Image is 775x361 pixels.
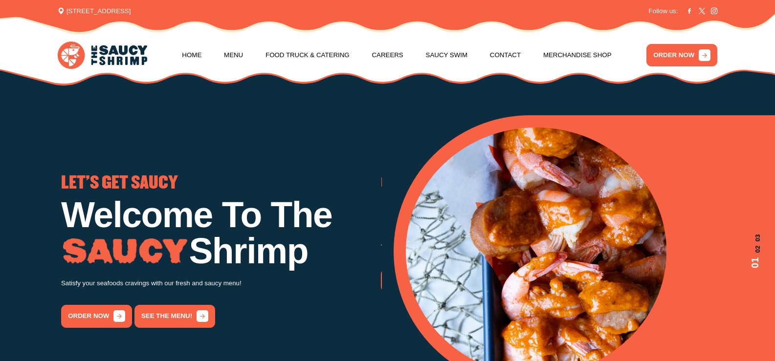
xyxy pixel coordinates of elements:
span: 02 [748,246,763,253]
span: 01 [748,257,763,268]
h1: Welcome To The Shrimp [61,197,381,269]
img: Image [61,238,189,265]
a: Merchandise Shop [543,37,612,74]
a: Saucy Swim [426,37,467,74]
a: See the menu! [134,305,215,328]
div: 2 / 3 [381,175,701,292]
a: ORDER NOW [646,44,717,67]
span: 03 [748,234,763,242]
a: Home [182,37,201,74]
a: Menu [224,37,243,74]
a: order now [381,269,452,292]
span: LET'S GET SAUCY [61,175,178,191]
span: [STREET_ADDRESS] [58,6,131,16]
p: Satisfy your seafoods cravings with our fresh and saucy menu! [61,277,381,289]
a: Careers [372,37,403,74]
a: Food Truck & Catering [266,37,350,74]
img: logo [58,42,147,69]
a: order now [61,305,132,328]
span: Follow us: [649,6,678,16]
p: Try our famous Whole Nine Yards sauce! The recipe is our secret! [381,241,701,253]
h1: Low Country Boil [381,197,701,233]
div: 1 / 3 [61,175,381,328]
span: GO THE WHOLE NINE YARDS [381,175,567,191]
a: Contact [490,37,521,74]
